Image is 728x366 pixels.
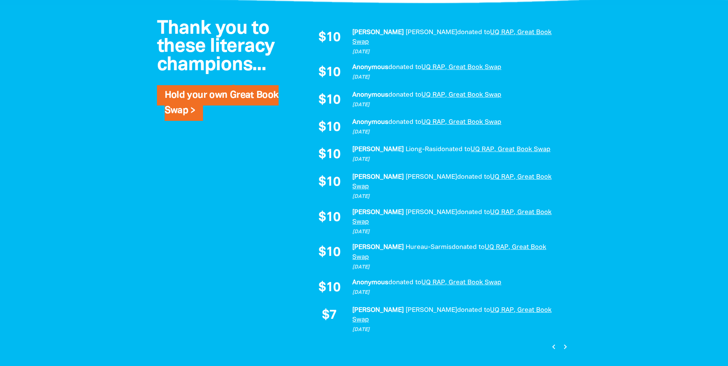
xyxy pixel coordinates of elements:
a: UQ RAP, Great Book Swap [352,244,546,260]
span: donated to [457,209,490,215]
div: Paginated content [310,28,563,346]
span: $10 [319,66,340,79]
em: [PERSON_NAME] [352,30,404,35]
em: [PERSON_NAME] [352,209,404,215]
em: Anonymous [352,280,388,285]
i: chevron_left [549,342,558,351]
p: [DATE] [352,193,563,201]
a: UQ RAP, Great Book Swap [421,64,501,70]
p: [DATE] [352,156,563,163]
span: Thank you to these literacy champions... [157,20,275,74]
span: donated to [452,244,485,250]
p: [DATE] [352,289,563,297]
span: $10 [319,148,340,162]
p: [DATE] [352,228,563,236]
span: donated to [457,174,490,180]
em: [PERSON_NAME] [352,147,404,152]
a: UQ RAP, Great Book Swap [470,147,550,152]
em: [PERSON_NAME] [352,307,404,313]
p: [DATE] [352,326,563,334]
div: Donation stream [310,28,563,346]
em: [PERSON_NAME] [406,209,457,215]
em: [PERSON_NAME] [352,174,404,180]
em: Anonymous [352,119,388,125]
span: $10 [319,211,340,224]
p: [DATE] [352,101,563,109]
span: donated to [457,307,490,313]
em: Anonymous [352,64,388,70]
i: chevron_right [561,342,570,351]
span: $10 [319,94,340,107]
a: UQ RAP, Great Book Swap [421,280,501,285]
em: [PERSON_NAME] [406,174,457,180]
em: Anonymous [352,92,388,98]
button: Next page [560,342,570,352]
span: $7 [322,309,337,322]
span: donated to [388,92,421,98]
a: Hold your own Great Book Swap > [165,91,279,115]
p: [DATE] [352,74,563,81]
p: [DATE] [352,48,563,56]
p: [DATE] [352,264,563,271]
button: Previous page [549,342,560,352]
em: Hureau-Sarmis [406,244,452,250]
em: [PERSON_NAME] [406,307,457,313]
a: UQ RAP, Great Book Swap [421,119,501,125]
span: $10 [319,246,340,259]
em: Liong-Rasi [406,147,437,152]
em: [PERSON_NAME] [406,30,457,35]
span: donated to [437,147,470,152]
span: $10 [319,121,340,134]
p: [DATE] [352,129,563,136]
span: donated to [457,30,490,35]
span: donated to [388,280,421,285]
em: [PERSON_NAME] [352,244,404,250]
span: $10 [319,282,340,295]
span: $10 [319,31,340,45]
span: donated to [388,119,421,125]
a: UQ RAP, Great Book Swap [421,92,501,98]
span: $10 [319,176,340,189]
span: donated to [388,64,421,70]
